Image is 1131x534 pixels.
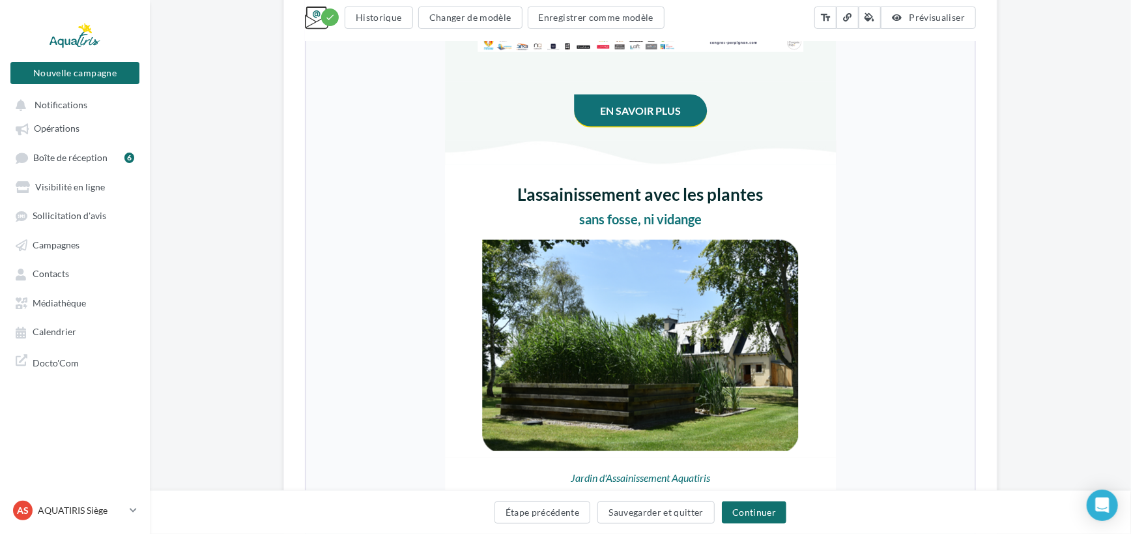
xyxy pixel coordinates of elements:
span: Docto'Com [33,354,79,369]
button: Historique [345,7,413,29]
button: Enregistrer comme modèle [528,7,665,29]
span: Sollicitation d'avis [33,211,106,222]
button: text_fields [814,7,837,29]
a: AS AQUATIRIS Siège [10,498,139,523]
span: Prévisualiser [909,12,966,23]
div: 6 [124,153,134,163]
span: AS [17,504,29,517]
button: Sauvegarder et quitter [597,501,715,524]
a: Voir la version en ligne [296,37,373,47]
p: AQUATIRIS Siège [38,504,124,517]
a: Visibilité en ligne [8,175,142,198]
a: Campagnes [8,233,142,256]
span: Campagnes [33,239,79,250]
a: Opérations [8,116,142,140]
div: Open Intercom Messenger [1087,490,1118,521]
button: Prévisualiser [881,7,976,29]
span: Notifications [35,99,87,110]
div: Modifications enregistrées [321,8,339,26]
i: text_fields [820,11,831,24]
button: Étape précédente [494,501,591,524]
button: Continuer [722,501,786,524]
a: Contacts [8,261,142,285]
a: Médiathèque [8,291,142,314]
span: Médiathèque [33,297,86,308]
a: Boîte de réception6 [8,145,142,170]
i: check [325,12,335,22]
button: Changer de modèle [418,7,523,29]
span: Opérations [34,123,79,134]
a: Docto'Com [8,349,142,374]
a: Sollicitation d'avis [8,203,142,227]
span: Calendrier [33,327,76,338]
span: Contacts [33,269,69,280]
img: En_tete_emailing.jpg [139,68,530,198]
span: Et si vous optiez pour un assainissement dans l'air du temps ? [231,24,438,34]
span: Visibilité en ligne [35,181,105,192]
span: Boîte de réception [33,152,107,163]
button: Nouvelle campagne [10,62,139,84]
a: Calendrier [8,319,142,343]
